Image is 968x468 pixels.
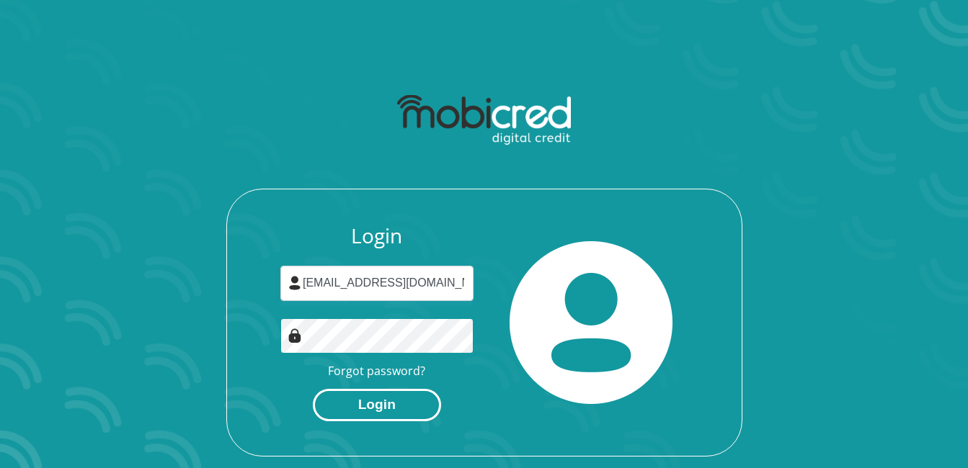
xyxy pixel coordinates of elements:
input: Username [280,266,474,301]
button: Login [313,389,441,421]
img: Image [288,328,302,343]
a: Forgot password? [328,363,425,379]
h3: Login [280,224,474,248]
img: user-icon image [288,276,302,290]
img: mobicred logo [397,95,571,145]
